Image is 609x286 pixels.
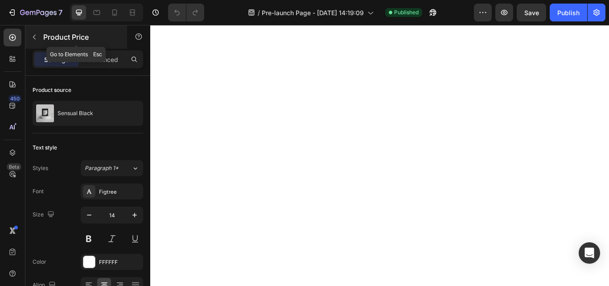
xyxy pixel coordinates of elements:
[43,32,119,42] p: Product Price
[557,8,580,17] div: Publish
[33,209,56,221] div: Size
[81,160,143,176] button: Paragraph 1*
[33,258,46,266] div: Color
[33,164,48,172] div: Styles
[99,258,141,266] div: FFFFFF
[579,242,600,264] div: Open Intercom Messenger
[44,55,69,64] p: Settings
[168,4,204,21] div: Undo/Redo
[258,8,260,17] span: /
[4,4,66,21] button: 7
[33,187,44,195] div: Font
[524,9,539,17] span: Save
[8,95,21,102] div: 450
[150,25,609,286] iframe: Design area
[262,8,364,17] span: Pre-launch Page - [DATE] 14:19:09
[36,104,54,122] img: product feature img
[88,55,118,64] p: Advanced
[7,163,21,170] div: Beta
[99,188,141,196] div: Figtree
[394,8,419,17] span: Published
[33,86,71,94] div: Product source
[517,4,546,21] button: Save
[58,7,62,18] p: 7
[58,110,93,116] p: Sensual Black
[33,144,57,152] div: Text style
[85,164,119,172] span: Paragraph 1*
[550,4,587,21] button: Publish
